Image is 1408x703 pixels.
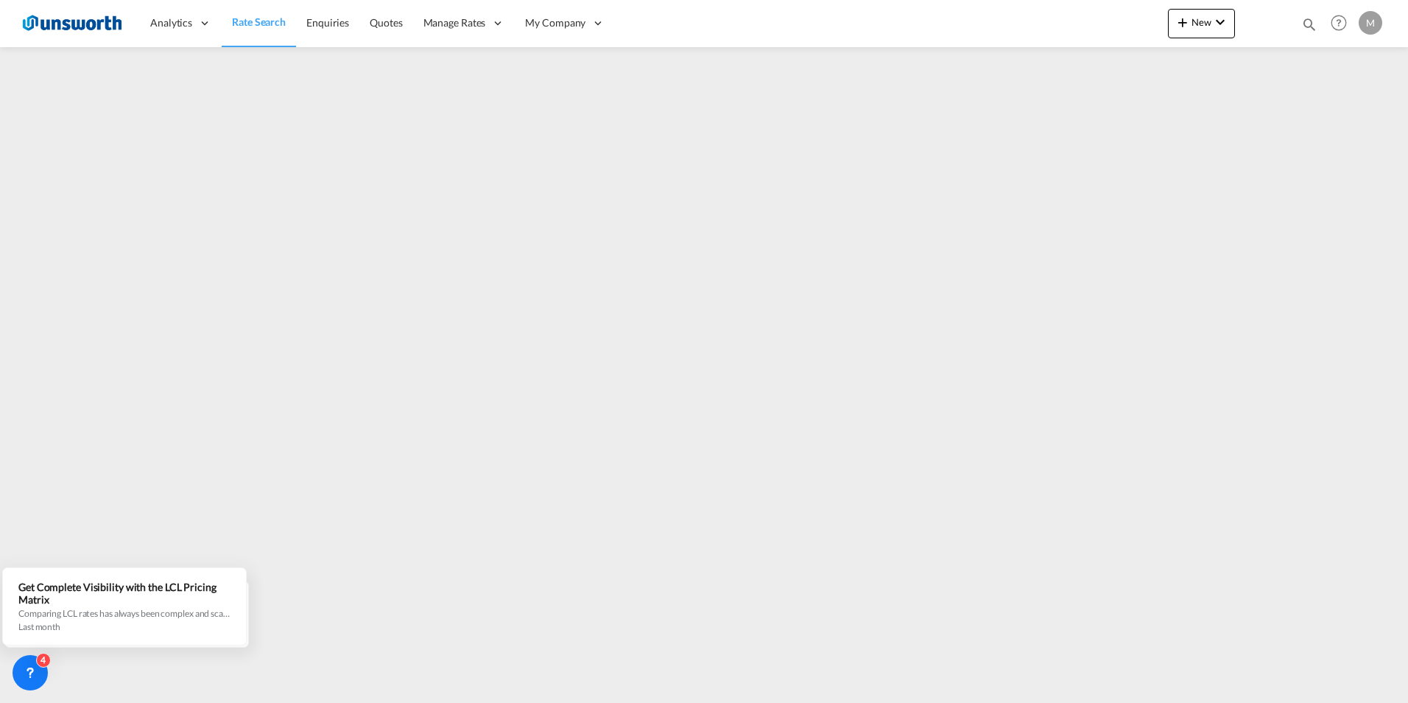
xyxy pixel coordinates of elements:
[370,16,402,29] span: Quotes
[525,15,585,30] span: My Company
[22,7,122,40] img: 3748d800213711f08852f18dcb6d8936.jpg
[423,15,486,30] span: Manage Rates
[1174,16,1229,28] span: New
[306,16,349,29] span: Enquiries
[1326,10,1351,35] span: Help
[1301,16,1317,32] md-icon: icon-magnify
[1359,11,1382,35] div: M
[150,15,192,30] span: Analytics
[1326,10,1359,37] div: Help
[1301,16,1317,38] div: icon-magnify
[1174,13,1191,31] md-icon: icon-plus 400-fg
[232,15,286,28] span: Rate Search
[1211,13,1229,31] md-icon: icon-chevron-down
[1168,9,1235,38] button: icon-plus 400-fgNewicon-chevron-down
